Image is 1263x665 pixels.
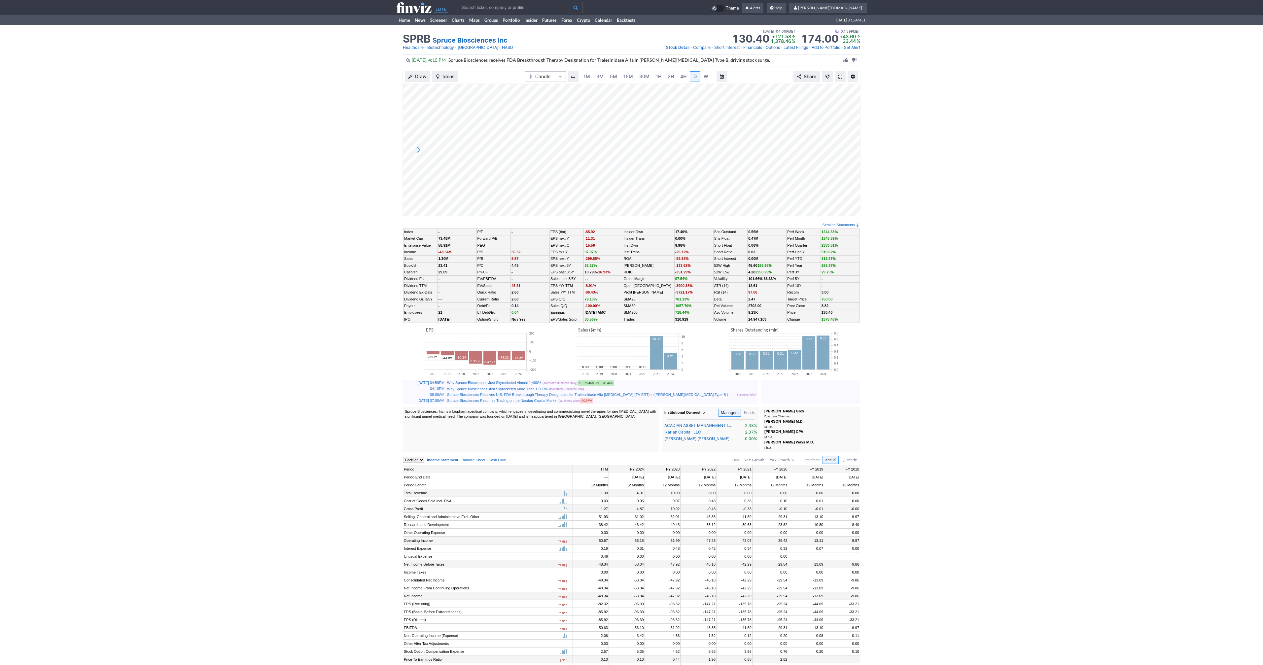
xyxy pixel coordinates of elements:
small: 10.79% [584,270,610,274]
span: Latest Filings [784,45,808,50]
span: Quarterly [842,457,857,463]
b: - [438,304,439,308]
b: 0.00% [675,236,685,240]
a: Healthcare [403,44,424,51]
span: • [455,44,457,51]
td: Enterprise Value [403,242,438,249]
span: M [715,74,719,79]
td: Cash/sh [403,269,438,276]
a: 1M [580,71,593,82]
span: YoY Growth [744,457,764,463]
button: Draw [405,71,430,82]
button: YoY Growth [742,456,766,464]
td: Forward P/E [476,235,510,242]
td: Shs Outstand [713,228,747,235]
span: Managers [721,409,738,416]
span: 1H [656,74,661,79]
td: Income [403,249,438,255]
span: 2H [668,74,674,79]
span: Candle [535,73,556,80]
b: - [438,284,439,288]
img: nic2x2.gif [403,323,629,327]
span: 15M [623,74,633,79]
span: -133.62% [675,263,691,267]
span: 519.62% [822,250,836,254]
a: Groups [482,15,500,25]
td: Shs Float [713,235,747,242]
td: ROA [623,256,674,262]
b: 58.91M [438,243,450,247]
td: ROIC [623,269,674,276]
td: Quick Ratio [476,289,510,296]
td: IPO [403,316,438,323]
a: 2H [665,71,677,82]
span: • [711,44,714,51]
td: Dividend Gr. 3/5Y [403,296,438,302]
a: Spruce Biosciences Resumes Trading on the Nasdaq Capital Market [447,399,557,402]
span: 56.52 [511,250,521,254]
td: Debt/Eq [476,303,510,309]
img: nic2x2.gif [403,377,629,380]
a: Balance Sheet [462,458,485,462]
td: EPS next Y [550,235,584,242]
a: Options [766,44,780,51]
td: Dividend TTM [403,282,438,289]
td: Perf YTD [787,256,821,262]
td: Insider Trans [623,235,674,242]
a: M [712,71,722,82]
a: Scroll to Statements [823,223,860,227]
a: Latest Filings [784,44,808,51]
a: Recom [787,290,799,294]
a: Insider [522,15,540,25]
small: No / Yes [511,317,526,321]
span: Funds [744,409,755,416]
button: Share [793,71,820,82]
a: Portfolio [500,15,522,25]
b: 2702.00 [748,304,761,308]
a: News [412,15,428,25]
a: Screener [428,15,449,25]
a: Biotechnology [427,44,454,51]
b: - [511,230,513,234]
small: - - [438,297,441,301]
span: Draw [415,73,427,80]
a: Short Interest [714,44,740,51]
h1: SPRB [403,34,431,44]
td: Dividend Ex-Date [403,289,438,296]
span: 0.04 [511,310,518,314]
td: Price [787,309,821,316]
b: 0.03 [748,250,755,254]
a: Target Price [787,297,807,301]
span: • [424,44,427,51]
span: [DATE], 4:15 PM [412,57,448,63]
td: Perf Week [787,228,821,235]
span: -3721.17% [675,290,693,294]
b: 0.06% [748,243,758,247]
td: Insider Own [623,228,674,235]
td: P/B [476,256,510,262]
span: D [693,74,697,79]
span: 1244.33% [822,230,838,234]
small: - [584,317,598,321]
small: 101.66% 36.33% [748,277,776,281]
td: Gross Margin [623,276,674,282]
span: 1348.89% [822,236,838,240]
b: 0.00M [748,257,758,261]
a: W [701,71,711,82]
td: Dividend Est. [403,276,438,282]
span: -48.34M [438,250,451,254]
span: -299.65% [584,257,600,261]
b: - [511,236,513,240]
td: Sales past 3/5Y [550,276,584,282]
td: Volume [713,316,747,323]
a: Crypto [575,15,592,25]
b: - [511,270,513,274]
a: Backtests [614,15,638,25]
a: [DATE] AMC [584,310,606,314]
a: 1H [653,71,664,82]
td: Sales [403,256,438,262]
td: P/S [476,249,510,255]
a: Forex [559,15,575,25]
span: % [857,38,860,44]
td: Rel Volume [713,303,747,309]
